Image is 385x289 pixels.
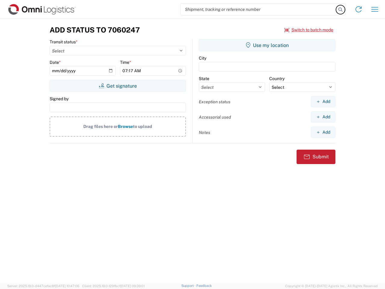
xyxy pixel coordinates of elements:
[50,26,140,34] h3: Add Status to 7060247
[199,39,335,51] button: Use my location
[311,111,335,123] button: Add
[83,124,118,129] span: Drag files here or
[311,96,335,107] button: Add
[50,60,61,65] label: Date
[199,114,231,120] label: Accessorial used
[199,76,209,81] label: State
[82,284,145,288] span: Client: 2025.19.0-129fbcf
[311,127,335,138] button: Add
[50,96,69,101] label: Signed by
[284,25,333,35] button: Switch to batch mode
[120,60,131,65] label: Time
[50,80,186,92] button: Get signature
[199,99,230,104] label: Exception status
[297,150,335,164] button: Submit
[181,284,196,287] a: Support
[196,284,212,287] a: Feedback
[120,284,145,288] span: [DATE] 09:39:01
[199,130,210,135] label: Notes
[50,39,78,45] label: Transit status
[180,4,336,15] input: Shipment, tracking or reference number
[269,76,285,81] label: Country
[199,55,206,61] label: City
[133,124,152,129] span: to upload
[285,283,378,289] span: Copyright © [DATE]-[DATE] Agistix Inc., All Rights Reserved
[118,124,133,129] span: Browse
[55,284,79,288] span: [DATE] 10:47:06
[7,284,79,288] span: Server: 2025.19.0-d447cefac8f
